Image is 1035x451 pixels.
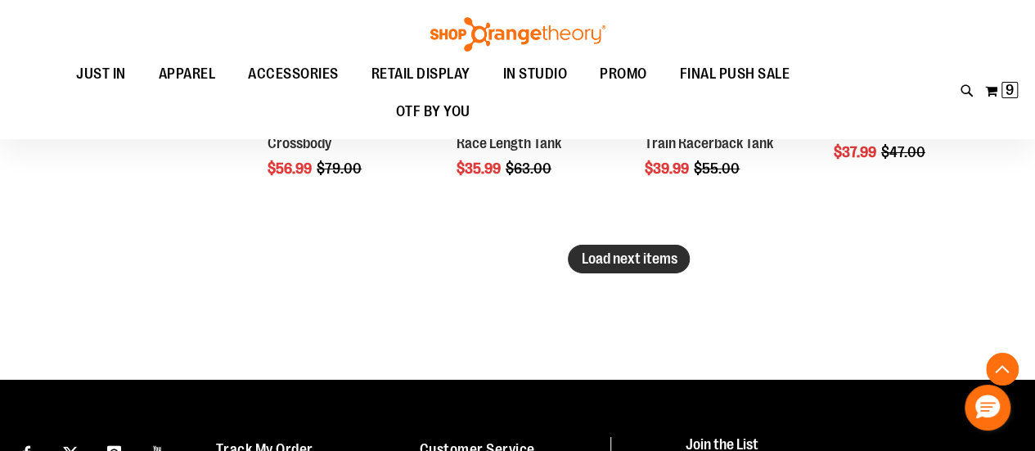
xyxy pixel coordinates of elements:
span: FINAL PUSH SALE [680,56,790,92]
span: $56.99 [268,160,314,177]
a: JUST IN [60,56,142,93]
a: OTF BY YOU [380,93,487,131]
span: APPAREL [159,56,216,92]
span: $63.00 [506,160,554,177]
span: $47.00 [881,144,928,160]
span: OTF BY YOU [396,93,470,130]
a: ACCESSORIES [232,56,355,93]
span: $79.00 [317,160,364,177]
span: $55.00 [694,160,742,177]
span: IN STUDIO [503,56,568,92]
span: ACCESSORIES [248,56,339,92]
a: PROMO [583,56,664,93]
span: $35.99 [457,160,503,177]
a: IN STUDIO [487,56,584,93]
span: JUST IN [76,56,126,92]
img: Shop Orangetheory [428,17,608,52]
button: Back To Top [986,353,1019,386]
a: FINAL PUSH SALE [664,56,807,93]
span: $37.99 [834,144,879,160]
span: 9 [1006,82,1014,98]
a: APPAREL [142,56,232,92]
span: RETAIL DISPLAY [371,56,470,92]
span: $39.99 [645,160,691,177]
button: Hello, have a question? Let’s chat. [965,385,1010,431]
a: RETAIL DISPLAY [355,56,487,93]
button: Load next items [568,245,690,273]
span: PROMO [600,56,647,92]
span: Load next items [581,250,677,267]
